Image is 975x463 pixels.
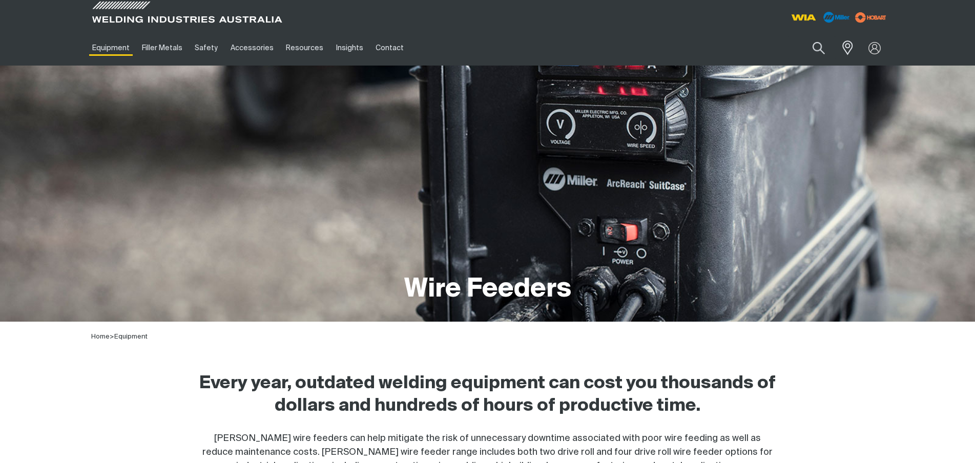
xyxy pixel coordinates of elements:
[86,30,136,66] a: Equipment
[136,30,189,66] a: Filler Metals
[199,372,777,417] h2: Every year, outdated welding equipment can cost you thousands of dollars and hundreds of hours of...
[329,30,369,66] a: Insights
[91,333,110,340] a: Home
[280,30,329,66] a: Resources
[788,36,836,60] input: Product name or item number...
[801,36,836,60] button: Search products
[86,30,689,66] nav: Main
[369,30,410,66] a: Contact
[404,273,571,306] h1: Wire Feeders
[110,333,114,340] span: >
[189,30,224,66] a: Safety
[852,10,889,25] img: miller
[114,333,148,340] a: Equipment
[224,30,280,66] a: Accessories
